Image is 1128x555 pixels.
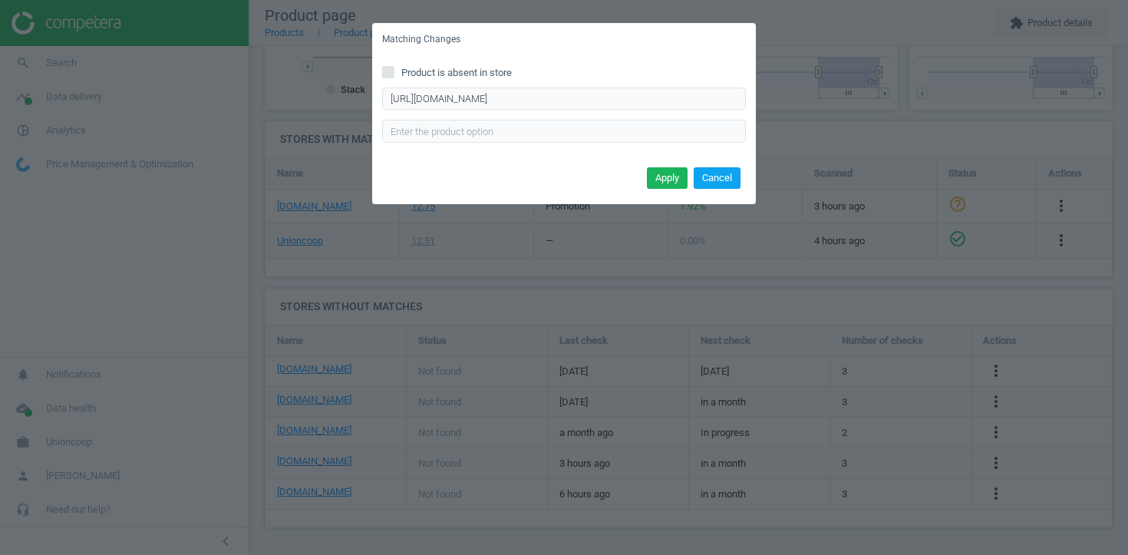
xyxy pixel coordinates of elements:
button: Cancel [694,167,740,189]
button: Apply [647,167,688,189]
input: Enter the product option [382,120,746,143]
h5: Matching Changes [382,33,460,46]
input: Enter correct product URL [382,88,746,111]
span: Product is absent in store [398,66,515,80]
